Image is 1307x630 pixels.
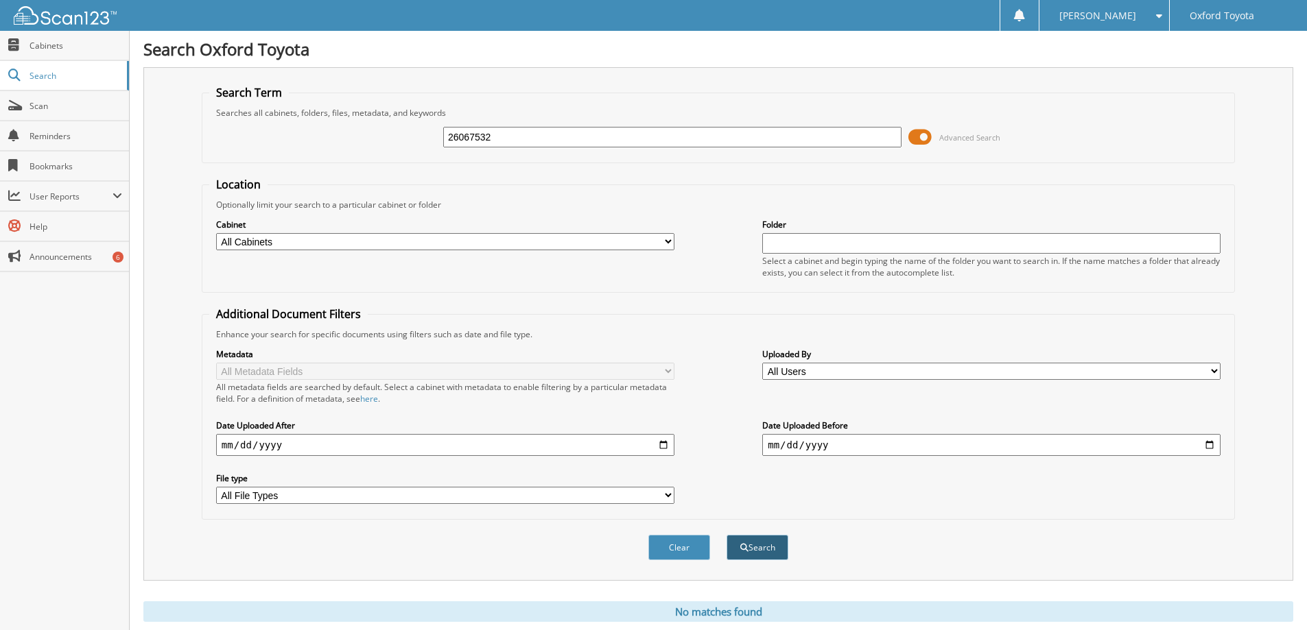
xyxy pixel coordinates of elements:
[762,420,1221,431] label: Date Uploaded Before
[216,381,674,404] div: All metadata fields are searched by default. Select a cabinet with metadata to enable filtering b...
[30,130,122,142] span: Reminders
[648,535,710,560] button: Clear
[30,70,120,82] span: Search
[30,221,122,232] span: Help
[1059,12,1136,20] span: [PERSON_NAME]
[14,6,117,25] img: scan123-logo-white.svg
[762,434,1221,456] input: end
[30,191,113,202] span: User Reports
[30,160,122,172] span: Bookmarks
[209,199,1227,210] div: Optionally limit your search to a particular cabinet or folder
[209,306,368,322] legend: Additional Document Filters
[30,40,122,51] span: Cabinets
[216,420,674,431] label: Date Uploaded After
[216,348,674,360] label: Metadata
[762,219,1221,230] label: Folder
[209,107,1227,119] div: Searches all cabinets, folders, files, metadata, and keywords
[143,601,1293,622] div: No matches found
[209,328,1227,340] div: Enhance your search for specific documents using filters such as date and file type.
[1238,564,1307,630] iframe: Chat Widget
[143,38,1293,60] h1: Search Oxford Toyota
[30,251,122,263] span: Announcements
[216,434,674,456] input: start
[113,252,123,263] div: 6
[939,132,1000,143] span: Advanced Search
[762,255,1221,278] div: Select a cabinet and begin typing the name of the folder you want to search in. If the name match...
[727,535,788,560] button: Search
[209,177,268,192] legend: Location
[216,472,674,484] label: File type
[1190,12,1254,20] span: Oxford Toyota
[30,100,122,112] span: Scan
[216,219,674,230] label: Cabinet
[209,85,289,100] legend: Search Term
[360,393,378,404] a: here
[762,348,1221,360] label: Uploaded By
